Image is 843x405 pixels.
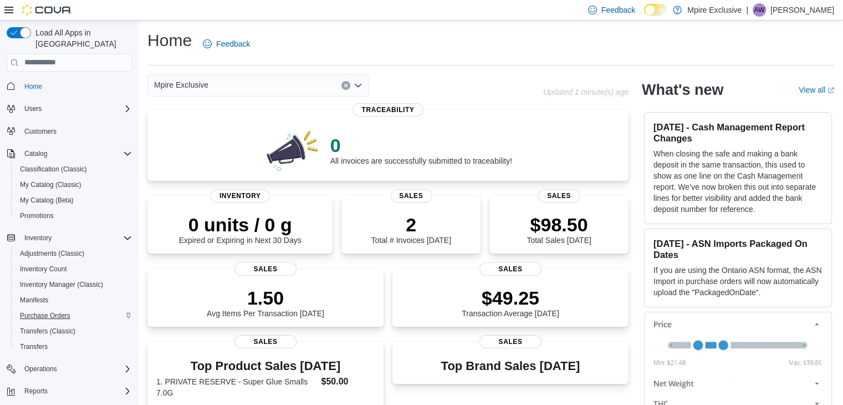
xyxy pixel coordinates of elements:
[330,134,512,156] p: 0
[538,189,580,202] span: Sales
[11,246,136,261] button: Adjustments (Classic)
[16,293,132,307] span: Manifests
[371,214,451,245] div: Total # Invoices [DATE]
[20,311,70,320] span: Purchase Orders
[754,3,764,17] span: AW
[16,325,132,338] span: Transfers (Classic)
[462,287,559,309] p: $49.25
[479,335,541,348] span: Sales
[20,124,132,138] span: Customers
[20,196,74,205] span: My Catalog (Beta)
[20,362,62,376] button: Operations
[653,148,822,215] p: When closing the safe and making a bank deposit in the same transaction, this used to show as one...
[24,234,52,242] span: Inventory
[753,3,766,17] div: Alexsa Whaley
[20,384,132,398] span: Reports
[770,3,834,17] p: [PERSON_NAME]
[20,384,52,398] button: Reports
[341,81,350,90] button: Clear input
[179,214,302,236] p: 0 units / 0 g
[20,362,132,376] span: Operations
[20,296,48,305] span: Manifests
[11,261,136,277] button: Inventory Count
[24,82,42,91] span: Home
[211,189,270,202] span: Inventory
[20,80,47,93] a: Home
[16,309,132,322] span: Purchase Orders
[16,309,75,322] a: Purchase Orders
[20,231,132,245] span: Inventory
[16,163,91,176] a: Classification (Classic)
[20,231,56,245] button: Inventory
[24,364,57,373] span: Operations
[687,3,742,17] p: Mpire Exclusive
[20,249,84,258] span: Adjustments (Classic)
[441,360,580,373] h3: Top Brand Sales [DATE]
[24,127,57,136] span: Customers
[20,342,48,351] span: Transfers
[20,125,61,138] a: Customers
[24,149,47,158] span: Catalog
[390,189,432,202] span: Sales
[352,103,423,117] span: Traceability
[527,214,591,236] p: $98.50
[31,27,132,49] span: Load All Apps in [GEOGRAPHIC_DATA]
[20,165,87,174] span: Classification (Classic)
[11,161,136,177] button: Classification (Classic)
[20,147,132,160] span: Catalog
[16,178,132,191] span: My Catalog (Classic)
[354,81,362,90] button: Open list of options
[11,193,136,208] button: My Catalog (Beta)
[156,376,316,398] dt: 1. PRIVATE RESERVE - Super Glue Smalls 7.0G
[11,308,136,323] button: Purchase Orders
[11,323,136,339] button: Transfers (Classic)
[16,278,132,291] span: Inventory Manager (Classic)
[2,123,136,139] button: Customers
[234,335,297,348] span: Sales
[653,121,822,144] h3: [DATE] - Cash Management Report Changes
[179,214,302,245] div: Expired or Expiring in Next 30 Days
[16,278,108,291] a: Inventory Manager (Classic)
[264,128,321,172] img: 0
[827,87,834,94] svg: External link
[16,262,132,276] span: Inventory Count
[642,81,723,99] h2: What's new
[543,88,629,97] p: Updated 1 minute(s) ago
[20,147,52,160] button: Catalog
[2,78,136,94] button: Home
[11,292,136,308] button: Manifests
[16,293,53,307] a: Manifests
[24,387,48,396] span: Reports
[371,214,451,236] p: 2
[16,209,132,222] span: Promotions
[16,163,132,176] span: Classification (Classic)
[11,208,136,224] button: Promotions
[462,287,559,318] div: Transaction Average [DATE]
[20,327,75,336] span: Transfers (Classic)
[20,265,67,274] span: Inventory Count
[24,104,42,113] span: Users
[2,361,136,377] button: Operations
[156,360,375,373] h3: Top Product Sales [DATE]
[20,102,132,115] span: Users
[746,3,748,17] p: |
[207,287,324,309] p: 1.50
[20,211,54,220] span: Promotions
[479,262,541,276] span: Sales
[147,29,192,52] h1: Home
[11,339,136,355] button: Transfers
[2,146,136,161] button: Catalog
[799,85,834,94] a: View allExternal link
[16,340,52,353] a: Transfers
[644,4,667,16] input: Dark Mode
[330,134,512,165] div: All invoices are successfully submitted to traceability!
[16,178,86,191] a: My Catalog (Classic)
[16,247,89,260] a: Adjustments (Classic)
[2,101,136,117] button: Users
[11,277,136,292] button: Inventory Manager (Classic)
[234,262,297,276] span: Sales
[16,340,132,353] span: Transfers
[16,194,78,207] a: My Catalog (Beta)
[154,78,208,92] span: Mpire Exclusive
